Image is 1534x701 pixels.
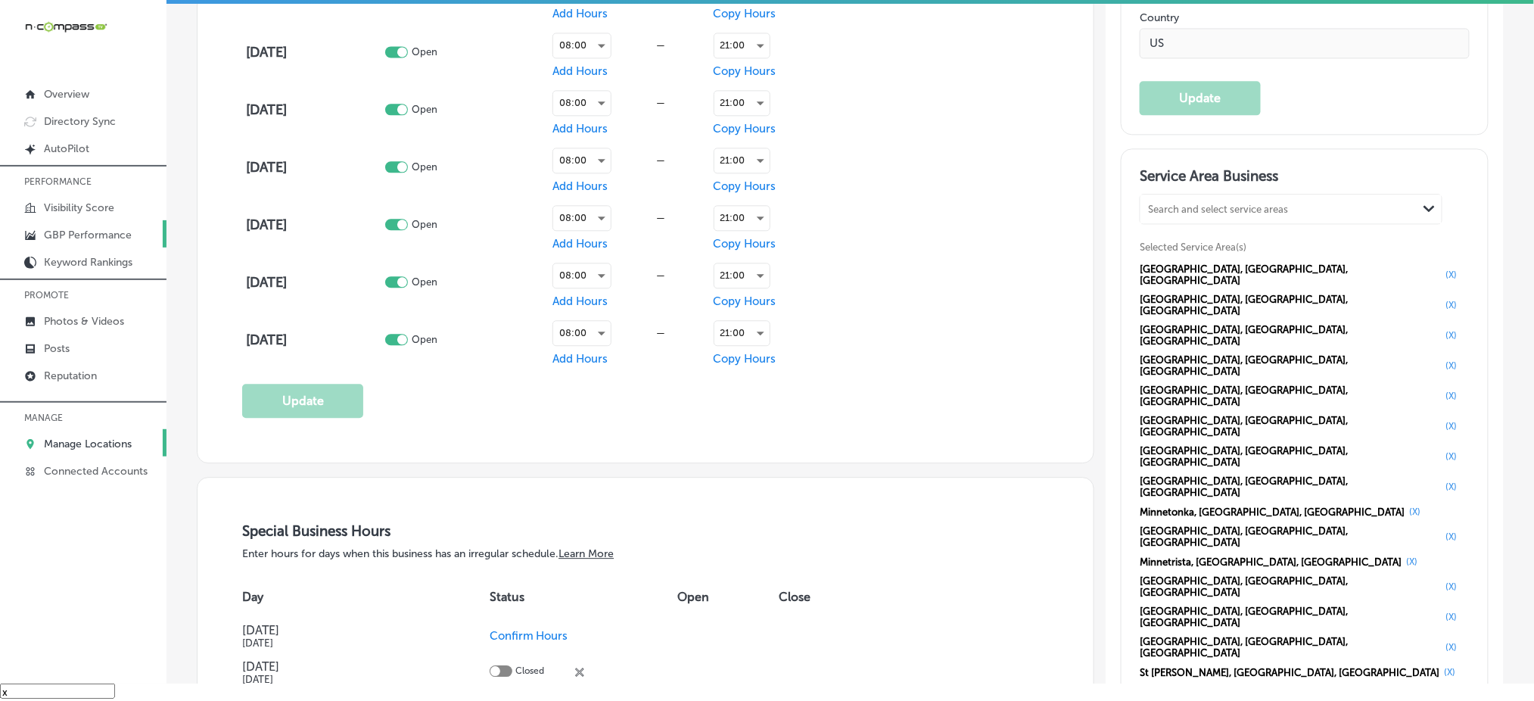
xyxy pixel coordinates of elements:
[44,369,97,382] p: Reputation
[44,229,132,241] p: GBP Performance
[714,122,776,136] span: Copy Hours
[412,334,437,345] p: Open
[1140,506,1405,518] span: Minnetonka, [GEOGRAPHIC_DATA], [GEOGRAPHIC_DATA]
[1442,581,1462,593] button: (X)
[677,575,779,618] th: Open
[1442,611,1462,623] button: (X)
[515,665,544,680] p: Closed
[490,629,568,643] span: Confirm Hours
[1442,269,1462,281] button: (X)
[611,327,710,338] div: —
[1140,167,1469,190] h3: Service Area Business
[44,115,116,128] p: Directory Sync
[1140,475,1441,498] span: [GEOGRAPHIC_DATA], [GEOGRAPHIC_DATA], [GEOGRAPHIC_DATA]
[552,122,608,136] span: Add Hours
[1140,28,1469,58] input: Country
[1402,556,1422,568] button: (X)
[553,148,611,173] div: 08:00
[24,20,107,34] img: 660ab0bf-5cc7-4cb8-ba1c-48b5ae0f18e60NCTV_CLogo_TV_Black_-500x88.png
[1442,531,1462,543] button: (X)
[1442,420,1462,432] button: (X)
[1442,299,1462,311] button: (X)
[714,64,776,78] span: Copy Hours
[1140,324,1441,347] span: [GEOGRAPHIC_DATA], [GEOGRAPHIC_DATA], [GEOGRAPHIC_DATA]
[714,294,776,308] span: Copy Hours
[1148,204,1288,215] div: Search and select service areas
[44,315,124,328] p: Photos & Videos
[246,332,381,348] h4: [DATE]
[1405,506,1425,518] button: (X)
[714,7,776,20] span: Copy Hours
[714,148,770,173] div: 21:00
[714,352,776,366] span: Copy Hours
[1442,450,1462,463] button: (X)
[714,321,770,345] div: 21:00
[1140,636,1441,659] span: [GEOGRAPHIC_DATA], [GEOGRAPHIC_DATA], [GEOGRAPHIC_DATA]
[1442,329,1462,341] button: (X)
[44,256,132,269] p: Keyword Rankings
[246,44,381,61] h4: [DATE]
[611,212,710,223] div: —
[714,33,770,58] div: 21:00
[1140,556,1402,568] span: Minnetrista, [GEOGRAPHIC_DATA], [GEOGRAPHIC_DATA]
[611,39,710,51] div: —
[553,206,611,230] div: 08:00
[1140,525,1441,548] span: [GEOGRAPHIC_DATA], [GEOGRAPHIC_DATA], [GEOGRAPHIC_DATA]
[1140,445,1441,468] span: [GEOGRAPHIC_DATA], [GEOGRAPHIC_DATA], [GEOGRAPHIC_DATA]
[714,237,776,251] span: Copy Hours
[246,159,381,176] h4: [DATE]
[242,522,1049,540] h3: Special Business Hours
[1140,606,1441,628] span: [GEOGRAPHIC_DATA], [GEOGRAPHIC_DATA], [GEOGRAPHIC_DATA]
[412,219,437,230] p: Open
[242,623,447,637] h4: [DATE]
[611,97,710,108] div: —
[552,179,608,193] span: Add Hours
[1140,11,1469,24] label: Country
[611,154,710,166] div: —
[1140,263,1441,286] span: [GEOGRAPHIC_DATA], [GEOGRAPHIC_DATA], [GEOGRAPHIC_DATA]
[553,321,611,345] div: 08:00
[246,101,381,118] h4: [DATE]
[1140,667,1439,678] span: St [PERSON_NAME], [GEOGRAPHIC_DATA], [GEOGRAPHIC_DATA]
[1140,385,1441,407] span: [GEOGRAPHIC_DATA], [GEOGRAPHIC_DATA], [GEOGRAPHIC_DATA]
[44,342,70,355] p: Posts
[1442,641,1462,653] button: (X)
[1140,354,1441,377] span: [GEOGRAPHIC_DATA], [GEOGRAPHIC_DATA], [GEOGRAPHIC_DATA]
[553,33,611,58] div: 08:00
[1140,575,1441,598] span: [GEOGRAPHIC_DATA], [GEOGRAPHIC_DATA], [GEOGRAPHIC_DATA]
[242,659,447,674] h4: [DATE]
[553,91,611,115] div: 08:00
[242,637,447,649] h5: [DATE]
[779,575,847,618] th: Close
[412,276,437,288] p: Open
[44,142,89,155] p: AutoPilot
[1442,360,1462,372] button: (X)
[44,465,148,478] p: Connected Accounts
[490,575,677,618] th: Status
[1140,241,1246,253] span: Selected Service Area(s)
[1439,666,1460,678] button: (X)
[246,217,381,233] h4: [DATE]
[552,352,608,366] span: Add Hours
[412,161,437,173] p: Open
[714,179,776,193] span: Copy Hours
[714,263,770,288] div: 21:00
[1140,415,1441,438] span: [GEOGRAPHIC_DATA], [GEOGRAPHIC_DATA], [GEOGRAPHIC_DATA]
[559,547,614,560] a: Learn More
[44,201,114,214] p: Visibility Score
[714,91,770,115] div: 21:00
[611,269,710,281] div: —
[242,547,1049,560] p: Enter hours for days when this business has an irregular schedule.
[552,237,608,251] span: Add Hours
[246,274,381,291] h4: [DATE]
[552,7,608,20] span: Add Hours
[242,575,489,618] th: Day
[552,64,608,78] span: Add Hours
[242,384,363,418] button: Update
[1140,81,1261,115] button: Update
[412,46,437,58] p: Open
[1140,294,1441,316] span: [GEOGRAPHIC_DATA], [GEOGRAPHIC_DATA], [GEOGRAPHIC_DATA]
[1442,390,1462,402] button: (X)
[553,263,611,288] div: 08:00
[44,438,132,450] p: Manage Locations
